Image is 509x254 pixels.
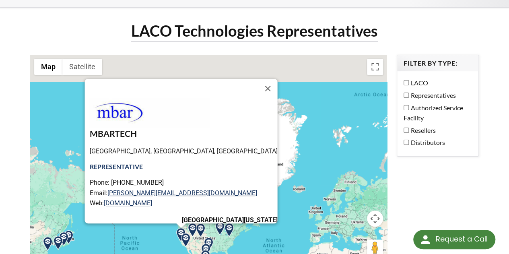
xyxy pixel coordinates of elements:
[404,128,409,133] input: Resellers
[404,59,472,68] h4: Filter by Type:
[34,59,62,75] button: Show street map
[89,146,277,156] p: [GEOGRAPHIC_DATA], [GEOGRAPHIC_DATA], [GEOGRAPHIC_DATA]
[367,211,383,227] button: Map camera controls
[89,163,142,170] strong: REPRESENTATIVE
[89,98,210,127] img: Mbar_300x72.jpg
[62,59,102,75] button: Show satellite imagery
[413,230,495,249] div: Request a Call
[103,199,152,207] a: [DOMAIN_NAME]
[258,79,277,98] button: Close
[404,125,468,136] label: Resellers
[404,93,409,98] input: Representatives
[419,233,432,246] img: round button
[404,90,468,101] label: Representatives
[107,189,257,196] a: [PERSON_NAME][EMAIL_ADDRESS][DOMAIN_NAME]
[404,140,409,145] input: Distributors
[367,59,383,75] button: Toggle fullscreen view
[89,178,277,209] p: Phone: [PHONE_NUMBER] Email: Web:
[404,103,468,123] label: Authorized Service Facility
[89,128,277,140] h3: MBARTECH
[131,21,378,41] h1: LACO Technologies Representatives
[404,80,409,85] input: LACO
[404,78,468,88] label: LACO
[435,230,487,248] div: Request a Call
[404,105,409,110] input: Authorized Service Facility
[404,137,468,148] label: Distributors
[181,216,277,223] strong: [GEOGRAPHIC_DATA][US_STATE]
